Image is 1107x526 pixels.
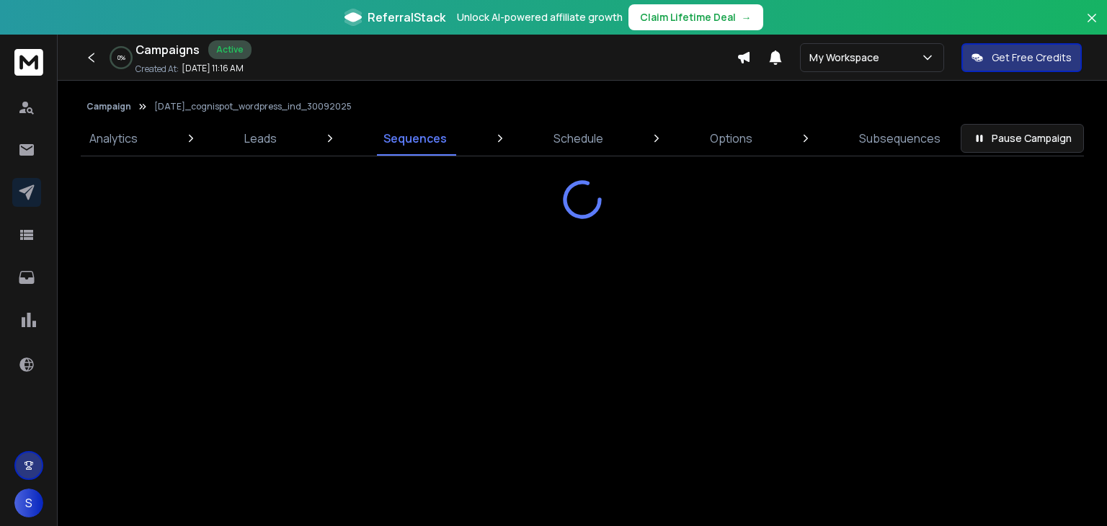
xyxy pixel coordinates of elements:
[154,101,352,112] p: [DATE]_cognispot_wordpress_ind_30092025
[850,121,949,156] a: Subsequences
[628,4,763,30] button: Claim Lifetime Deal→
[86,101,131,112] button: Campaign
[1082,9,1101,43] button: Close banner
[14,489,43,517] button: S
[859,130,941,147] p: Subsequences
[208,40,252,59] div: Active
[244,130,277,147] p: Leads
[701,121,761,156] a: Options
[553,130,603,147] p: Schedule
[236,121,285,156] a: Leads
[89,130,138,147] p: Analytics
[375,121,455,156] a: Sequences
[383,130,447,147] p: Sequences
[368,9,445,26] span: ReferralStack
[710,130,752,147] p: Options
[135,41,200,58] h1: Campaigns
[809,50,885,65] p: My Workspace
[81,121,146,156] a: Analytics
[545,121,612,156] a: Schedule
[135,63,179,75] p: Created At:
[457,10,623,24] p: Unlock AI-powered affiliate growth
[961,124,1084,153] button: Pause Campaign
[742,10,752,24] span: →
[117,53,125,62] p: 0 %
[992,50,1072,65] p: Get Free Credits
[182,63,244,74] p: [DATE] 11:16 AM
[961,43,1082,72] button: Get Free Credits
